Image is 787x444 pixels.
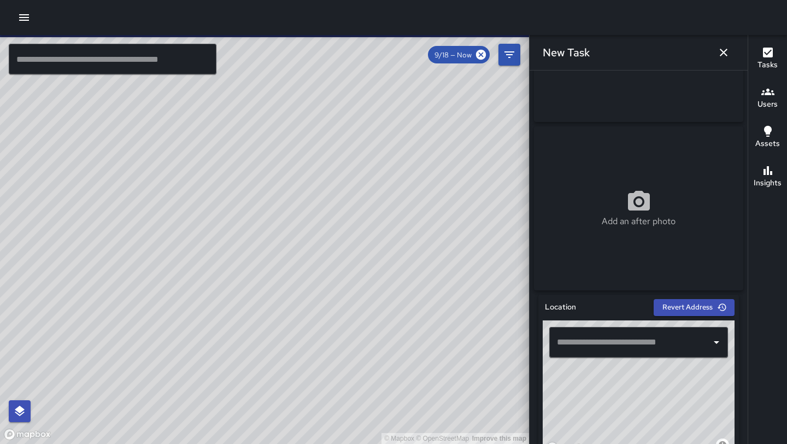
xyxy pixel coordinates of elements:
[748,79,787,118] button: Users
[428,46,490,63] div: 9/18 — Now
[654,299,735,316] button: Revert Address
[755,138,780,150] h6: Assets
[757,98,778,110] h6: Users
[757,59,778,71] h6: Tasks
[754,177,782,189] h6: Insights
[498,44,520,66] button: Filters
[748,157,787,197] button: Insights
[748,39,787,79] button: Tasks
[543,44,590,61] h6: New Task
[709,335,724,350] button: Open
[428,50,478,60] span: 9/18 — Now
[545,301,576,313] h6: Location
[602,215,676,228] p: Add an after photo
[748,118,787,157] button: Assets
